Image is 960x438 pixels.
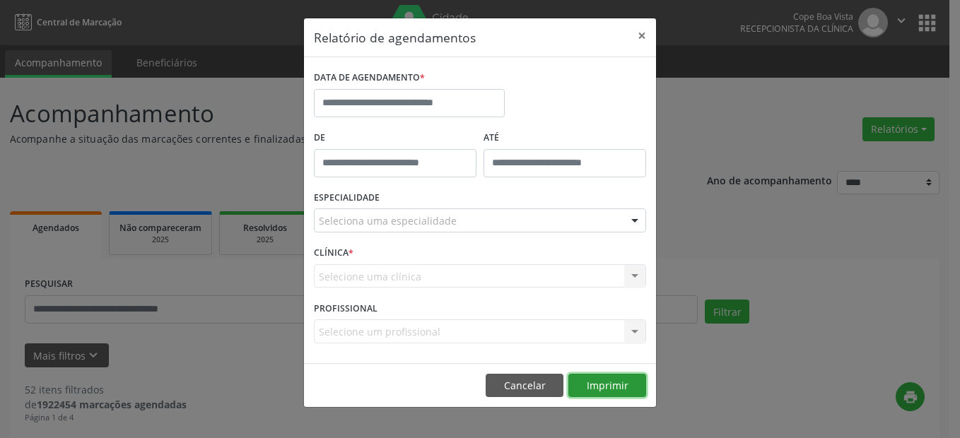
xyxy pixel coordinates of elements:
[314,127,476,149] label: De
[484,127,646,149] label: ATÉ
[628,18,656,53] button: Close
[314,67,425,89] label: DATA DE AGENDAMENTO
[319,213,457,228] span: Seleciona uma especialidade
[314,242,353,264] label: CLÍNICA
[486,374,563,398] button: Cancelar
[314,187,380,209] label: ESPECIALIDADE
[314,28,476,47] h5: Relatório de agendamentos
[568,374,646,398] button: Imprimir
[314,297,377,319] label: PROFISSIONAL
